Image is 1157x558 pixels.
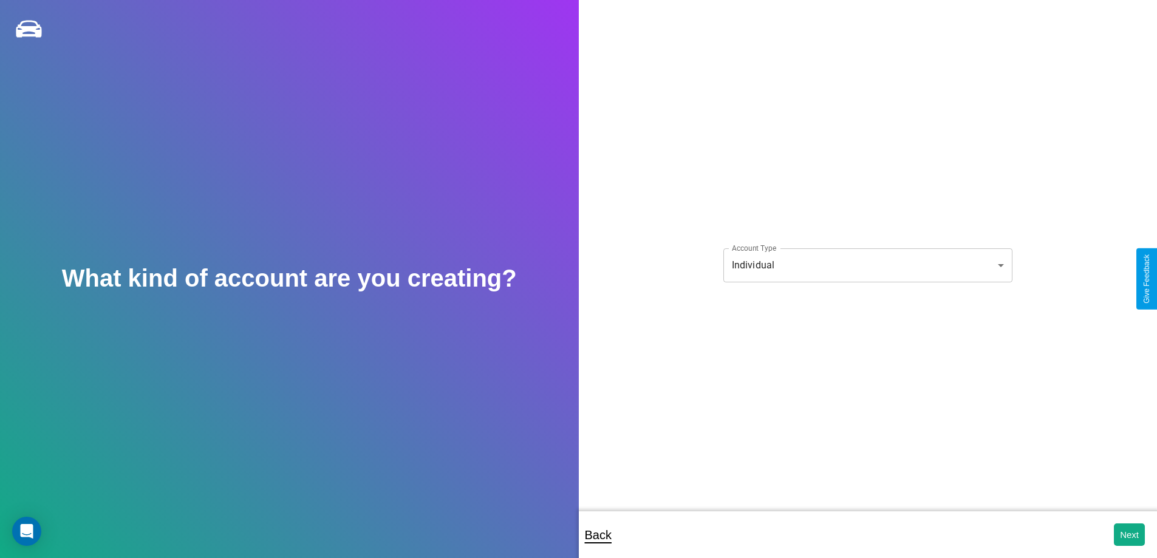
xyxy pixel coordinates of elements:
div: Individual [723,248,1012,282]
p: Back [585,524,612,546]
div: Give Feedback [1142,254,1151,304]
button: Next [1114,523,1145,546]
label: Account Type [732,243,776,253]
div: Open Intercom Messenger [12,517,41,546]
h2: What kind of account are you creating? [62,265,517,292]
